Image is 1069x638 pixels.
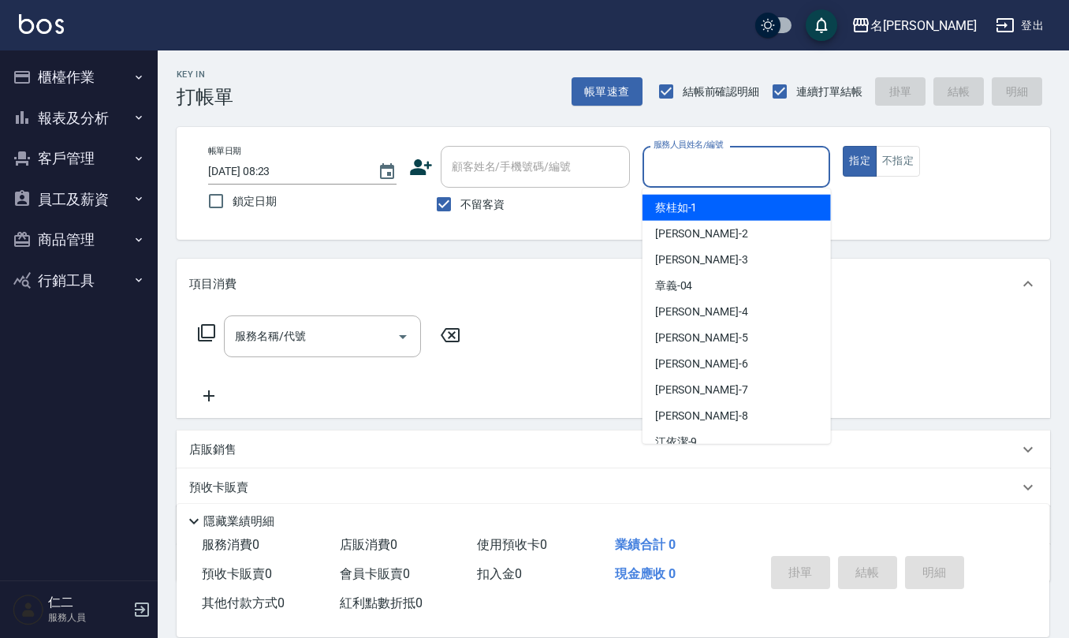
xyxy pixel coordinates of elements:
[189,442,237,458] p: 店販銷售
[655,408,748,424] span: [PERSON_NAME] -8
[177,259,1050,309] div: 項目消費
[806,9,837,41] button: save
[655,434,698,450] span: 江依潔 -9
[615,537,676,552] span: 業績合計 0
[655,278,693,294] span: 章義 -04
[13,594,44,625] img: Person
[203,513,274,530] p: 隱藏業績明細
[654,139,723,151] label: 服務人員姓名/編號
[177,431,1050,468] div: 店販銷售
[189,276,237,293] p: 項目消費
[6,57,151,98] button: 櫃檯作業
[870,16,977,35] div: 名[PERSON_NAME]
[233,193,277,210] span: 鎖定日期
[460,196,505,213] span: 不留客資
[477,537,547,552] span: 使用預收卡 0
[6,219,151,260] button: 商品管理
[477,566,522,581] span: 扣入金 0
[202,566,272,581] span: 預收卡販賣 0
[655,382,748,398] span: [PERSON_NAME] -7
[6,98,151,139] button: 報表及分析
[48,610,129,625] p: 服務人員
[655,356,748,372] span: [PERSON_NAME] -6
[572,77,643,106] button: 帳單速查
[189,479,248,496] p: 預收卡販賣
[615,566,676,581] span: 現金應收 0
[876,146,920,177] button: 不指定
[989,11,1050,40] button: 登出
[340,595,423,610] span: 紅利點數折抵 0
[208,159,362,185] input: YYYY/MM/DD hh:mm
[655,330,748,346] span: [PERSON_NAME] -5
[177,86,233,108] h3: 打帳單
[368,153,406,191] button: Choose date, selected date is 2025-09-15
[843,146,877,177] button: 指定
[208,145,241,157] label: 帳單日期
[845,9,983,42] button: 名[PERSON_NAME]
[340,537,397,552] span: 店販消費 0
[19,14,64,34] img: Logo
[6,179,151,220] button: 員工及薪資
[340,566,410,581] span: 會員卡販賣 0
[655,304,748,320] span: [PERSON_NAME] -4
[177,468,1050,506] div: 預收卡販賣
[202,595,285,610] span: 其他付款方式 0
[6,138,151,179] button: 客戶管理
[390,324,415,349] button: Open
[177,69,233,80] h2: Key In
[655,226,748,242] span: [PERSON_NAME] -2
[6,260,151,301] button: 行銷工具
[796,84,862,100] span: 連續打單結帳
[48,595,129,610] h5: 仁二
[202,537,259,552] span: 服務消費 0
[655,252,748,268] span: [PERSON_NAME] -3
[683,84,760,100] span: 結帳前確認明細
[655,200,698,216] span: 蔡桂如 -1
